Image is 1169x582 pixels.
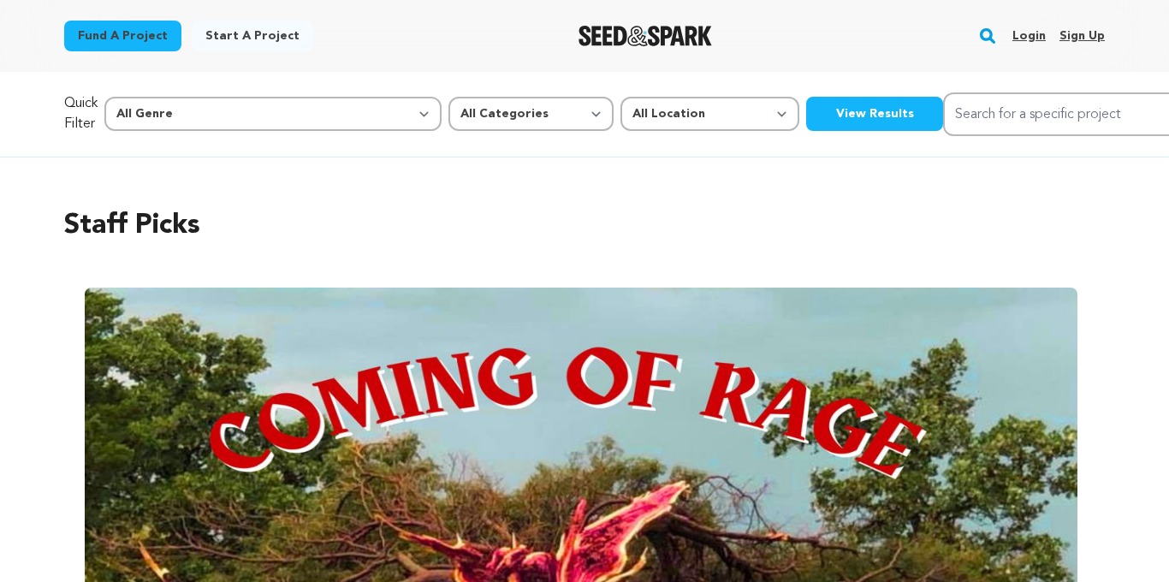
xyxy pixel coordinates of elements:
a: Sign up [1059,22,1105,50]
a: Login [1012,22,1046,50]
p: Quick Filter [64,93,98,134]
a: Fund a project [64,21,181,51]
img: Seed&Spark Logo Dark Mode [579,26,713,46]
a: Start a project [192,21,313,51]
h2: Staff Picks [64,205,1105,246]
button: View Results [806,97,943,131]
a: Seed&Spark Homepage [579,26,713,46]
